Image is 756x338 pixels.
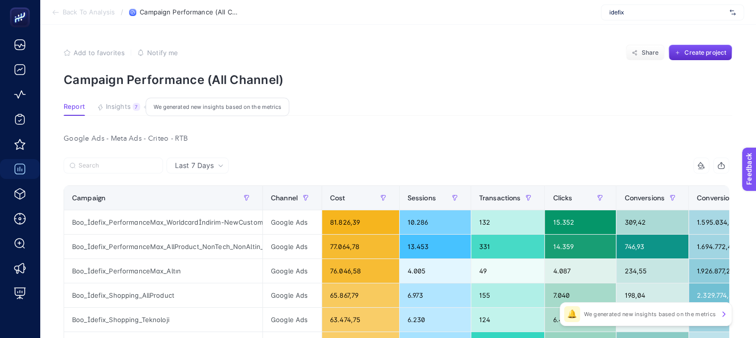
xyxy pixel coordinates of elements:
[471,259,545,283] div: 49
[263,235,322,258] div: Google Ads
[624,194,665,202] span: Conversions
[408,194,436,202] span: Sessions
[684,49,726,57] span: Create project
[322,259,399,283] div: 76.046,58
[147,49,178,57] span: Notify me
[322,283,399,307] div: 65.867,79
[175,161,214,170] span: Last 7 Days
[56,132,737,146] div: Google Ads - Meta Ads - Criteo - RTB
[263,283,322,307] div: Google Ads
[322,235,399,258] div: 77.064,78
[545,308,616,332] div: 6.485
[545,283,616,307] div: 7.040
[616,210,688,234] div: 309,42
[140,8,239,16] span: Campaign Performance (All Channel)
[400,283,471,307] div: 6.973
[400,235,471,258] div: 13.453
[63,8,115,16] span: Back To Analysis
[64,283,262,307] div: Boo_İdefix_Shopping_AllProduct
[616,259,688,283] div: 234,55
[471,308,545,332] div: 124
[263,308,322,332] div: Google Ads
[137,49,178,57] button: Notify me
[330,194,345,202] span: Cost
[616,283,688,307] div: 198,04
[471,235,545,258] div: 331
[584,310,716,318] p: We generated new insights based on the metrics
[6,3,38,11] span: Feedback
[263,259,322,283] div: Google Ads
[545,235,616,258] div: 14.359
[697,194,753,202] span: Conversion Value
[64,210,262,234] div: Boo_İdefix_PerformanceMax_Worldcardİndirim-NewCustomer
[271,194,298,202] span: Channel
[400,308,471,332] div: 6.230
[545,210,616,234] div: 15.352
[626,45,665,61] button: Share
[609,8,726,16] span: idefix
[545,259,616,283] div: 4.087
[146,98,289,116] div: We generated new insights based on the metrics
[400,210,471,234] div: 10.286
[400,259,471,283] div: 4.005
[471,210,545,234] div: 132
[133,103,140,111] div: 7
[64,235,262,258] div: Boo_İdefix_PerformanceMax_AllProduct_NonTech_NonAltin_Enhencer
[74,49,125,57] span: Add to favorites
[64,73,732,87] p: Campaign Performance (All Channel)
[669,45,732,61] button: Create project
[616,235,688,258] div: 746,93
[322,308,399,332] div: 63.474,75
[730,7,736,17] img: svg%3e
[642,49,659,57] span: Share
[553,194,572,202] span: Clicks
[64,259,262,283] div: Boo_İdefix_PerformanceMax_Altın
[106,103,131,111] span: Insights
[471,283,545,307] div: 155
[64,49,125,57] button: Add to favorites
[64,308,262,332] div: Boo_İdefix_Shopping_Teknoloji
[479,194,521,202] span: Transactions
[64,103,85,111] span: Report
[72,194,105,202] span: Campaign
[564,306,580,322] div: 🔔
[263,210,322,234] div: Google Ads
[322,210,399,234] div: 81.826,39
[121,8,123,16] span: /
[79,162,157,169] input: Search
